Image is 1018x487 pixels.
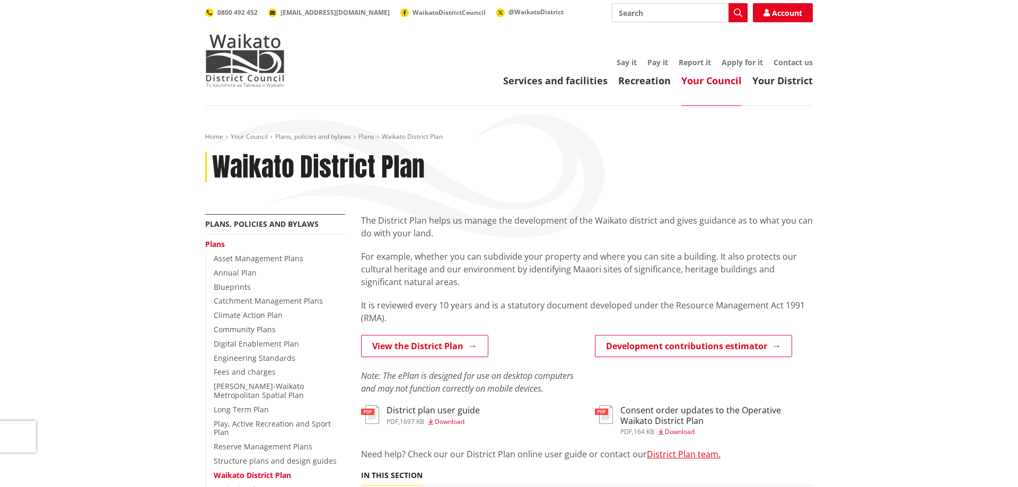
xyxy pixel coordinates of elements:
[214,404,269,414] a: Long Term Plan
[214,381,304,400] a: [PERSON_NAME]-Waikato Metropolitan Spatial Plan
[214,419,331,438] a: Play, Active Recreation and Sport Plan
[595,405,613,424] img: document-pdf.svg
[358,132,374,141] a: Plans
[620,405,813,426] h3: Consent order updates to the Operative Waikato District Plan
[595,405,813,435] a: Consent order updates to the Operative Waikato District Plan pdf,164 KB Download
[214,353,295,363] a: Engineering Standards
[722,57,763,67] a: Apply for it
[214,441,312,451] a: Reserve Management Plans
[620,429,813,435] div: ,
[214,324,276,334] a: Community Plans
[361,299,813,324] p: It is reviewed every 10 years and is a statutory document developed under the Resource Management...
[752,74,813,87] a: Your District
[361,405,379,424] img: document-pdf.svg
[214,253,303,263] a: Asset Management Plans
[634,427,654,436] span: 164 KB
[400,8,486,17] a: WaikatoDistrictCouncil
[214,268,257,278] a: Annual Plan
[595,335,792,357] a: Development contributions estimator
[753,3,813,22] a: Account
[214,310,283,320] a: Climate Action Plan
[508,7,564,16] span: @WaikatoDistrict
[620,427,632,436] span: pdf
[205,132,813,141] nav: breadcrumb
[275,132,351,141] a: Plans, policies and bylaws
[205,8,258,17] a: 0800 492 452
[618,74,671,87] a: Recreation
[214,282,251,292] a: Blueprints
[205,219,319,229] a: Plans, policies and bylaws
[212,152,425,183] h1: Waikato District Plan
[217,8,258,17] span: 0800 492 452
[387,419,480,425] div: ,
[387,417,398,426] span: pdf
[361,250,813,288] p: For example, whether you can subdivide your property and where you can site a building. It also p...
[361,405,480,424] a: District plan user guide pdf,1697 KB Download
[612,3,748,22] input: Search input
[679,57,711,67] a: Report it
[382,132,443,141] span: Waikato District Plan
[214,339,299,349] a: Digital Enablement Plan
[214,456,337,466] a: Structure plans and design guides
[361,335,488,357] a: View the District Plan
[400,417,424,426] span: 1697 KB
[205,239,225,249] a: Plans
[681,74,742,87] a: Your Council
[496,7,564,16] a: @WaikatoDistrict
[205,132,223,141] a: Home
[268,8,390,17] a: [EMAIL_ADDRESS][DOMAIN_NAME]
[361,448,813,461] p: Need help? Check our our District Plan online user guide or contact our
[647,57,668,67] a: Pay it
[214,470,291,480] a: Waikato District Plan
[503,74,608,87] a: Services and facilities
[647,448,721,460] a: District Plan team.
[665,427,695,436] span: Download
[280,8,390,17] span: [EMAIL_ADDRESS][DOMAIN_NAME]
[435,417,464,426] span: Download
[205,34,285,87] img: Waikato District Council - Te Kaunihera aa Takiwaa o Waikato
[214,367,276,377] a: Fees and charges
[361,370,574,394] em: Note: The ePlan is designed for use on desktop computers and may not function correctly on mobile...
[617,57,637,67] a: Say it
[387,405,480,415] h3: District plan user guide
[231,132,268,141] a: Your Council
[361,471,423,480] h5: In this section
[214,296,323,306] a: Catchment Management Plans
[361,214,813,240] p: The District Plan helps us manage the development of the Waikato district and gives guidance as t...
[413,8,486,17] span: WaikatoDistrictCouncil
[774,57,813,67] a: Contact us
